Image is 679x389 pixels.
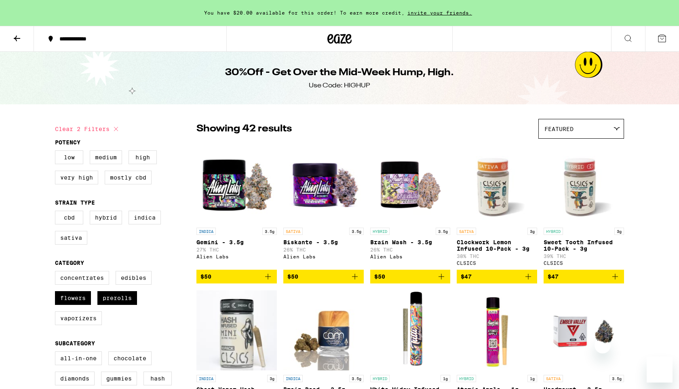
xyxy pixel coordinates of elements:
div: CLSICS [544,260,624,266]
p: 3g [527,228,537,235]
label: Indica [129,211,161,224]
iframe: Button to launch messaging window [647,357,673,383]
a: Open page for Biskante - 3.5g from Alien Labs [283,143,364,270]
label: Sativa [55,231,87,245]
p: 26% THC [370,247,451,252]
legend: Category [55,260,84,266]
label: Prerolls [97,291,137,305]
p: Gemini - 3.5g [196,239,277,245]
label: Vaporizers [55,311,102,325]
p: HYBRID [544,228,563,235]
div: CLSICS [457,260,537,266]
p: SATIVA [544,375,563,382]
img: CLSICS - Sweet Tooth Infused 10-Pack - 3g [544,143,624,224]
button: Clear 2 filters [55,119,121,139]
span: $47 [461,273,472,280]
p: SATIVA [283,228,303,235]
label: Medium [90,150,122,164]
img: Alien Labs - Biskante - 3.5g [283,143,364,224]
div: Alien Labs [370,254,451,259]
a: Open page for Gemini - 3.5g from Alien Labs [196,143,277,270]
img: CAM - Brain Dead - 3.5g [283,290,364,371]
legend: Strain Type [55,199,95,206]
label: Concentrates [55,271,109,285]
button: Add to bag [544,270,624,283]
p: Showing 42 results [196,122,292,136]
label: Flowers [55,291,91,305]
button: Add to bag [283,270,364,283]
label: CBD [55,211,83,224]
a: Open page for Clockwork Lemon Infused 10-Pack - 3g from CLSICS [457,143,537,270]
p: INDICA [196,228,216,235]
p: SATIVA [457,228,476,235]
img: CLSICS - Clockwork Lemon Infused 10-Pack - 3g [457,143,537,224]
p: 1g [441,375,450,382]
img: Alien Labs - Gemini - 3.5g [196,143,277,224]
span: $47 [548,273,559,280]
p: 38% THC [457,254,537,259]
p: HYBRID [370,375,390,382]
span: $50 [200,273,211,280]
span: invite your friends. [405,10,475,15]
h1: 30%Off - Get Over the Mid-Week Hump, High. [225,66,454,80]
p: 3.5g [436,228,450,235]
a: Open page for Brain Wash - 3.5g from Alien Labs [370,143,451,270]
label: Low [55,150,83,164]
img: Alien Labs - Atomic Apple - 1g [457,290,537,371]
p: INDICA [283,375,303,382]
p: HYBRID [457,375,476,382]
p: 3.5g [349,228,364,235]
p: Clockwork Lemon Infused 10-Pack - 3g [457,239,537,252]
iframe: Close message [595,337,611,353]
p: Brain Wash - 3.5g [370,239,451,245]
label: Mostly CBD [105,171,152,184]
p: 3.5g [349,375,364,382]
span: Featured [544,126,574,132]
p: 3g [267,375,277,382]
span: You have $20.00 available for this order! To earn more credit, [204,10,405,15]
p: 3.5g [609,375,624,382]
label: High [129,150,157,164]
button: Add to bag [196,270,277,283]
span: $50 [287,273,298,280]
p: 27% THC [196,247,277,252]
legend: Potency [55,139,80,146]
img: Tutti - White Widow Infused - 1g [370,290,451,371]
span: $50 [374,273,385,280]
img: Alien Labs - Brain Wash - 3.5g [370,143,451,224]
button: Add to bag [457,270,537,283]
a: Open page for Sweet Tooth Infused 10-Pack - 3g from CLSICS [544,143,624,270]
div: Alien Labs [283,254,364,259]
p: 39% THC [544,254,624,259]
p: 26% THC [283,247,364,252]
p: 1g [527,375,537,382]
label: Hash [143,372,172,385]
button: Add to bag [370,270,451,283]
p: Sweet Tooth Infused 10-Pack - 3g [544,239,624,252]
label: All-In-One [55,351,102,365]
div: Alien Labs [196,254,277,259]
p: 3g [614,228,624,235]
label: Chocolate [108,351,152,365]
p: 3.5g [262,228,277,235]
label: Hybrid [90,211,122,224]
p: HYBRID [370,228,390,235]
label: Diamonds [55,372,95,385]
label: Very High [55,171,98,184]
p: Biskante - 3.5g [283,239,364,245]
img: Ember Valley - Headmount - 3.5g [544,290,624,371]
label: Edibles [116,271,152,285]
p: INDICA [196,375,216,382]
legend: Subcategory [55,340,95,347]
img: CLSICS - Ghost Vapor Hash Infused 10-Pack - 3g [196,290,277,371]
label: Gummies [101,372,137,385]
div: Use Code: HIGHUP [309,81,370,90]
